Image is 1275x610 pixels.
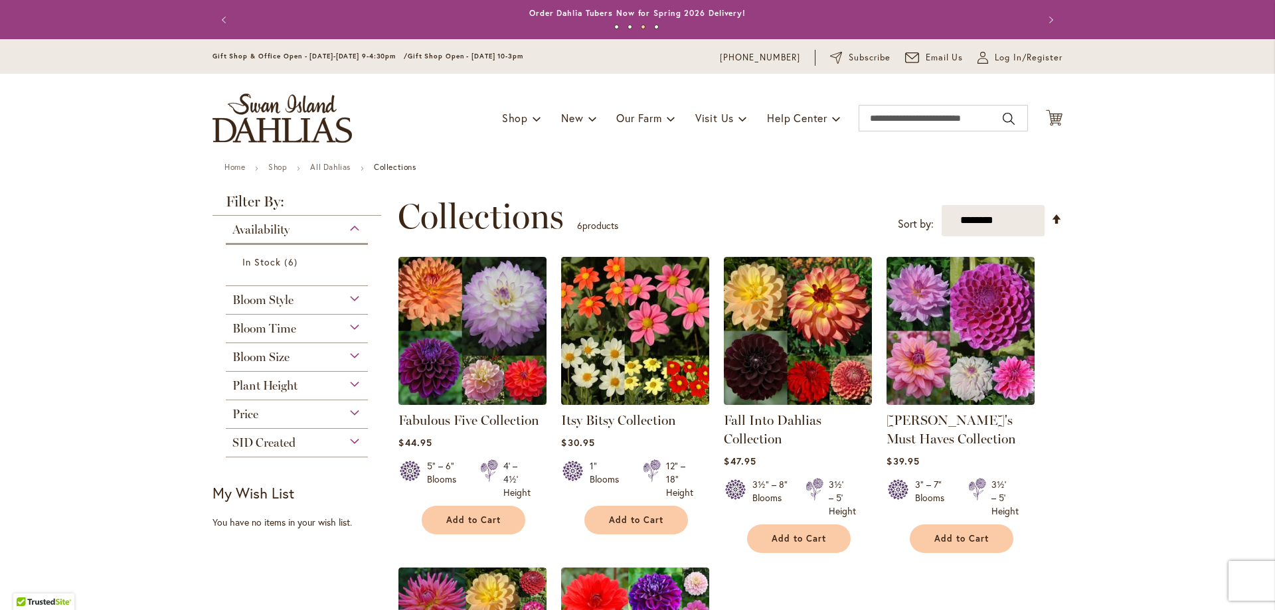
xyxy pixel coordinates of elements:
[232,350,290,364] span: Bloom Size
[724,412,821,447] a: Fall Into Dahlias Collection
[905,51,964,64] a: Email Us
[977,51,1062,64] a: Log In/Register
[724,395,872,408] a: Fall Into Dahlias Collection
[427,459,464,499] div: 5" – 6" Blooms
[577,215,618,236] p: products
[584,506,688,534] button: Add to Cart
[752,478,790,518] div: 3½" – 8" Blooms
[616,111,661,125] span: Our Farm
[398,436,432,449] span: $44.95
[232,435,296,450] span: SID Created
[212,483,294,502] strong: My Wish List
[310,162,351,172] a: All Dahlias
[212,52,408,60] span: Gift Shop & Office Open - [DATE]-[DATE] 9-4:30pm /
[724,455,756,467] span: $47.95
[666,459,693,499] div: 12" – 18" Height
[898,212,934,236] label: Sort by:
[232,407,258,421] span: Price
[284,255,300,269] span: 6
[614,25,619,29] button: 1 of 4
[767,111,827,125] span: Help Center
[212,94,352,143] a: store logo
[609,514,663,526] span: Add to Cart
[232,321,296,336] span: Bloom Time
[232,222,290,237] span: Availability
[503,459,531,499] div: 4' – 4½' Height
[561,412,676,428] a: Itsy Bitsy Collection
[242,256,281,268] span: In Stock
[849,51,891,64] span: Subscribe
[1036,7,1062,33] button: Next
[724,257,872,405] img: Fall Into Dahlias Collection
[887,412,1016,447] a: [PERSON_NAME]'s Must Haves Collection
[224,162,245,172] a: Home
[502,111,528,125] span: Shop
[529,8,746,18] a: Order Dahlia Tubers Now for Spring 2026 Delivery!
[590,459,627,499] div: 1" Blooms
[398,196,564,236] span: Collections
[830,51,891,64] a: Subscribe
[654,25,659,29] button: 4 of 4
[232,378,297,393] span: Plant Height
[561,395,709,408] a: Itsy Bitsy Collection
[446,514,501,526] span: Add to Cart
[915,478,952,518] div: 3" – 7" Blooms
[212,7,239,33] button: Previous
[772,533,826,544] span: Add to Cart
[422,506,525,534] button: Add to Cart
[887,395,1035,408] a: Heather's Must Haves Collection
[887,455,919,467] span: $39.95
[829,478,856,518] div: 3½' – 5' Height
[910,524,1013,553] button: Add to Cart
[628,25,632,29] button: 2 of 4
[242,255,355,269] a: In Stock 6
[10,563,47,600] iframe: Launch Accessibility Center
[212,194,381,216] strong: Filter By:
[374,162,416,172] strong: Collections
[268,162,287,172] a: Shop
[398,257,547,405] img: Fabulous Five Collection
[747,524,851,553] button: Add to Cart
[995,51,1062,64] span: Log In/Register
[887,257,1035,405] img: Heather's Must Haves Collection
[561,257,709,405] img: Itsy Bitsy Collection
[561,111,583,125] span: New
[641,25,645,29] button: 3 of 4
[577,219,582,232] span: 6
[408,52,523,60] span: Gift Shop Open - [DATE] 10-3pm
[561,436,594,449] span: $30.95
[398,412,539,428] a: Fabulous Five Collection
[934,533,989,544] span: Add to Cart
[695,111,734,125] span: Visit Us
[232,293,294,307] span: Bloom Style
[398,395,547,408] a: Fabulous Five Collection
[720,51,800,64] a: [PHONE_NUMBER]
[991,478,1019,518] div: 3½' – 5' Height
[212,516,390,529] div: You have no items in your wish list.
[926,51,964,64] span: Email Us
